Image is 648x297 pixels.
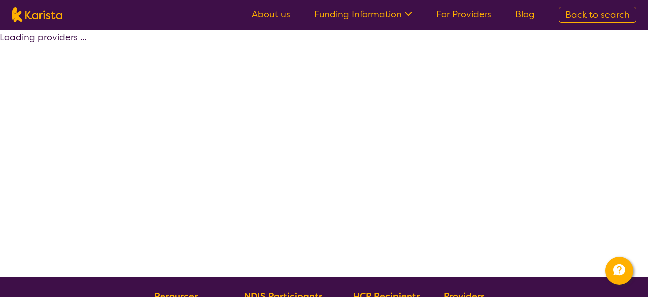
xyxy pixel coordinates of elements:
[515,8,535,20] a: Blog
[605,257,633,285] button: Channel Menu
[252,8,290,20] a: About us
[314,8,412,20] a: Funding Information
[565,9,630,21] span: Back to search
[436,8,491,20] a: For Providers
[12,7,62,22] img: Karista logo
[559,7,636,23] a: Back to search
